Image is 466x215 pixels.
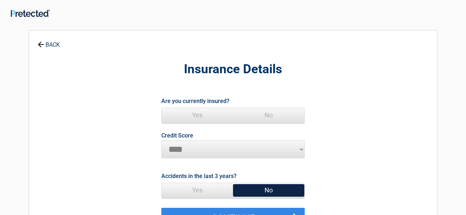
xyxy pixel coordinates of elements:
[36,35,61,48] a: BACK
[161,96,229,106] label: Are you currently insured?
[11,10,50,17] img: Main Logo
[161,133,193,139] label: Credit Score
[233,183,304,197] span: No
[161,171,237,181] label: Accidents in the last 3 years?
[68,61,398,78] h2: Insurance Details
[162,108,233,122] span: Yes
[233,108,304,122] span: No
[162,183,233,197] span: Yes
